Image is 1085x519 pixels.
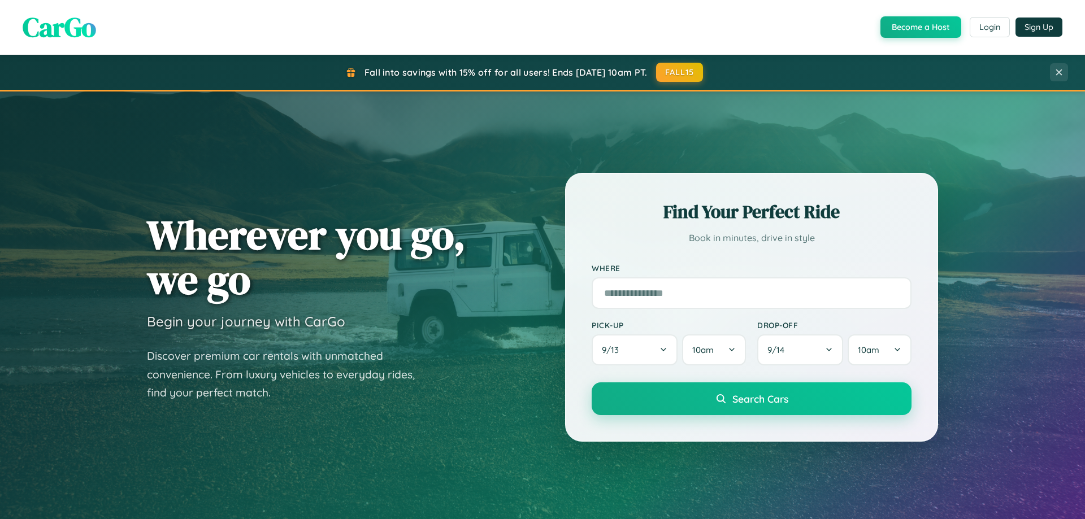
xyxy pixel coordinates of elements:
[692,344,714,355] span: 10am
[592,334,678,365] button: 9/13
[592,263,912,273] label: Where
[767,344,790,355] span: 9 / 14
[147,347,429,402] p: Discover premium car rentals with unmatched convenience. From luxury vehicles to everyday rides, ...
[880,16,961,38] button: Become a Host
[364,67,648,78] span: Fall into savings with 15% off for all users! Ends [DATE] 10am PT.
[147,313,345,330] h3: Begin your journey with CarGo
[757,334,843,365] button: 9/14
[656,63,704,82] button: FALL15
[732,392,788,405] span: Search Cars
[970,17,1010,37] button: Login
[757,320,912,330] label: Drop-off
[848,334,912,365] button: 10am
[592,230,912,246] p: Book in minutes, drive in style
[592,199,912,224] h2: Find Your Perfect Ride
[23,8,96,46] span: CarGo
[1015,18,1062,37] button: Sign Up
[682,334,746,365] button: 10am
[602,344,624,355] span: 9 / 13
[858,344,879,355] span: 10am
[147,212,466,302] h1: Wherever you go, we go
[592,320,746,330] label: Pick-up
[592,382,912,415] button: Search Cars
